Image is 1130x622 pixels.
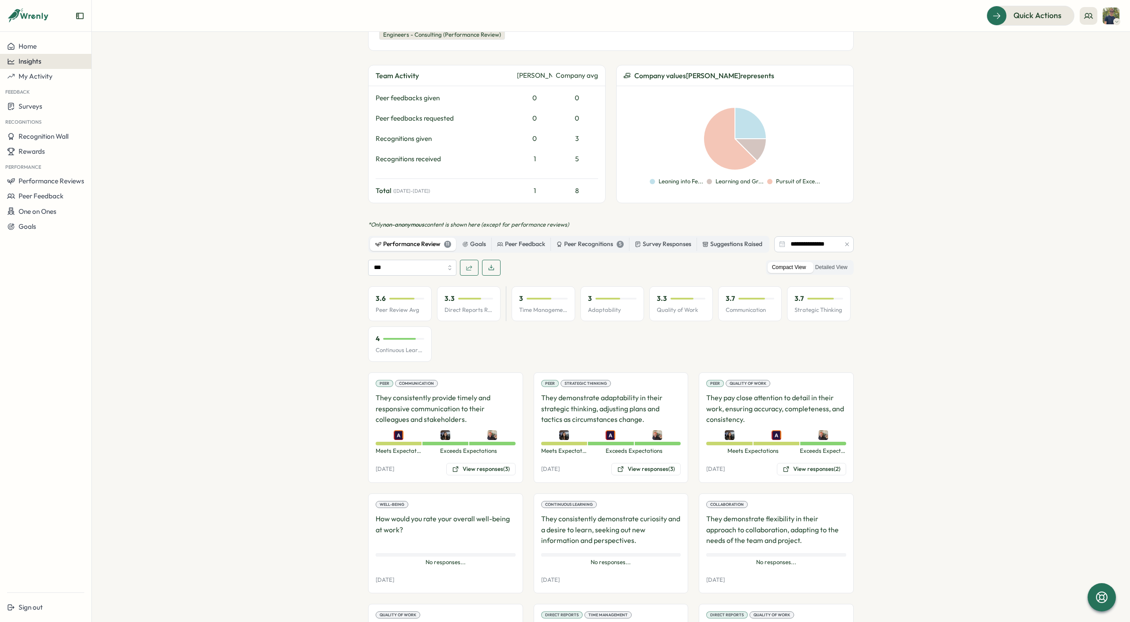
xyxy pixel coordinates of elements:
[706,392,846,425] p: They pay close attention to detail in their work, ensuring accuracy, completeness, and consistency.
[517,71,552,80] div: [PERSON_NAME]
[441,430,450,440] img: Ashley Jessen
[541,380,559,387] div: Peer
[395,380,438,387] div: Communication
[617,241,624,248] div: 5
[19,192,64,200] span: Peer Feedback
[541,465,560,473] p: [DATE]
[702,239,762,249] div: Suggestions Raised
[706,501,748,508] div: Collaboration
[541,576,560,584] p: [DATE]
[584,611,632,618] div: Time Management
[376,346,424,354] p: Continuous Learning
[376,134,513,144] div: Recognitions given
[462,239,486,249] div: Goals
[376,294,386,303] p: 3.6
[444,306,493,314] p: Direct Reports Review Avg
[517,114,552,123] div: 0
[726,294,735,303] p: 3.7
[588,294,592,303] p: 3
[497,239,545,249] div: Peer Feedback
[659,178,703,186] p: Leaning into Fe...
[444,294,455,303] p: 3.3
[657,294,667,303] p: 3.3
[376,93,513,103] div: Peer feedbacks given
[376,576,394,584] p: [DATE]
[517,93,552,103] div: 0
[376,501,408,508] div: Well-being
[376,513,516,546] p: How would you rate your overall well-being at work?
[556,114,598,123] div: 0
[517,134,552,144] div: 0
[368,221,854,229] p: *Only content is shown here (except for performance reviews)
[376,154,513,164] div: Recognitions received
[772,430,781,440] img: Adrien Young
[611,463,681,475] button: View responses(3)
[606,430,615,440] img: Adrien Young
[541,611,583,618] div: Direct Reports
[706,380,724,387] div: Peer
[795,306,843,314] p: Strategic Thinking
[987,6,1074,25] button: Quick Actions
[818,430,828,440] img: Mark Buckner
[376,306,424,314] p: Peer Review Avg
[556,186,598,196] div: 8
[706,513,846,546] p: They demonstrate flexibility in their approach to collaboration, adapting to the needs of the tea...
[795,294,804,303] p: 3.7
[517,186,552,196] div: 1
[19,147,45,155] span: Rewards
[376,186,392,196] span: Total
[776,178,820,186] p: Pursuit of Exce...
[19,57,41,65] span: Insights
[541,558,681,566] span: No responses...
[706,611,748,618] div: Direct Reports
[556,239,624,249] div: Peer Recognitions
[376,114,513,123] div: Peer feedbacks requested
[519,294,523,303] p: 3
[556,93,598,103] div: 0
[376,558,516,566] span: No responses...
[556,71,598,80] div: Company avg
[750,611,794,618] div: Quality of Work
[541,392,681,425] p: They demonstrate adaptability in their strategic thinking, adjusting plans and tactics as circums...
[561,380,611,387] div: Strategic Thinking
[376,334,380,344] p: 4
[556,154,598,164] div: 5
[446,463,516,475] button: View responses(3)
[652,430,662,440] img: Mark Buckner
[379,30,505,40] div: Engineers - Consulting (Performance Review)
[634,70,774,81] span: Company values [PERSON_NAME] represents
[1103,8,1119,24] img: Chad Brokaw
[394,430,403,440] img: Adrien Young
[376,447,422,455] span: Meets Expectations
[487,430,497,440] img: Mark Buckner
[444,241,451,248] div: 11
[768,262,810,273] label: Compact View
[375,239,451,249] div: Performance Review
[19,603,43,611] span: Sign out
[777,463,846,475] button: View responses(2)
[1013,10,1062,21] span: Quick Actions
[19,132,68,140] span: Recognition Wall
[519,306,568,314] p: Time Management
[706,447,800,455] span: Meets Expectations
[706,576,725,584] p: [DATE]
[541,501,597,508] div: Continuous Learning
[422,447,515,455] span: Exceeds Expectations
[19,222,36,231] span: Goals
[541,447,588,455] span: Meets Expectations
[559,430,569,440] img: Ashley Jessen
[376,380,393,387] div: Peer
[706,558,846,566] span: No responses...
[657,306,705,314] p: Quality of Work
[635,239,691,249] div: Survey Responses
[376,465,394,473] p: [DATE]
[716,178,764,186] p: Learning and Gr...
[376,611,420,618] div: Quality of Work
[19,102,42,110] span: Surveys
[726,380,770,387] div: Quality of Work
[19,42,37,50] span: Home
[376,70,513,81] div: Team Activity
[587,447,681,455] span: Exceeds Expectations
[588,306,637,314] p: Adaptability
